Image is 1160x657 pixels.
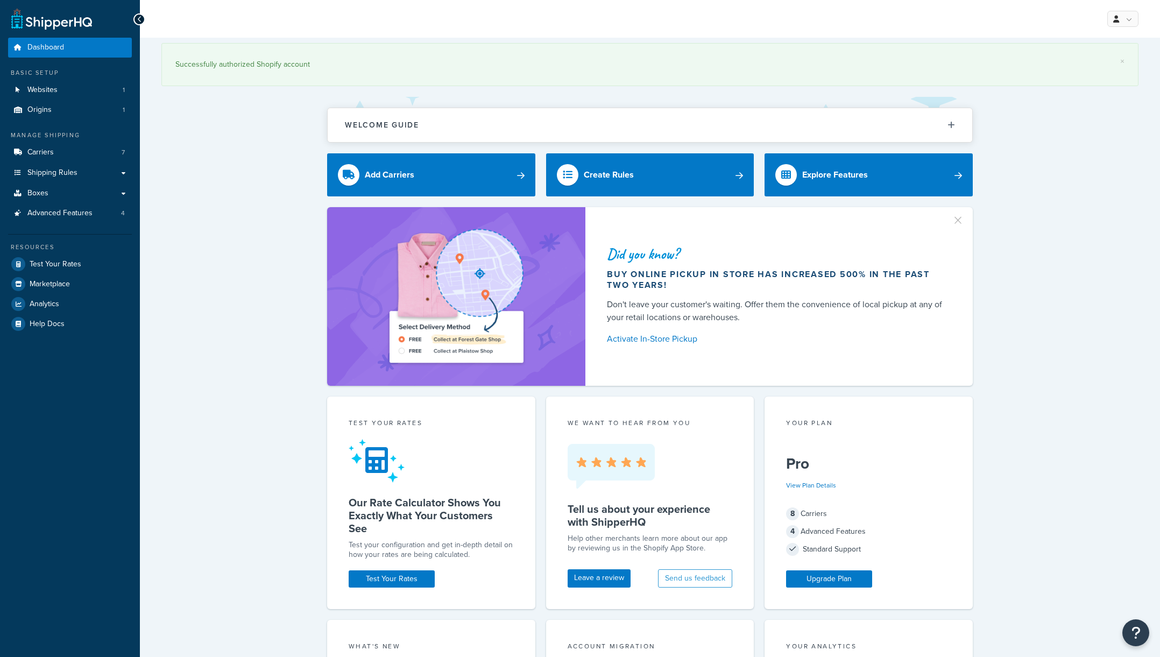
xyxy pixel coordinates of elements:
[8,68,132,77] div: Basic Setup
[328,108,972,142] button: Welcome Guide
[786,418,951,430] div: Your Plan
[568,503,733,528] h5: Tell us about your experience with ShipperHQ
[27,168,77,178] span: Shipping Rules
[607,331,947,347] a: Activate In-Store Pickup
[349,418,514,430] div: Test your rates
[607,298,947,324] div: Don't leave your customer's waiting. Offer them the convenience of local pickup at any of your re...
[786,507,799,520] span: 8
[568,641,733,654] div: Account Migration
[8,255,132,274] a: Test Your Rates
[30,300,59,309] span: Analytics
[123,86,125,95] span: 1
[121,209,125,218] span: 4
[8,243,132,252] div: Resources
[349,641,514,654] div: What's New
[27,43,64,52] span: Dashboard
[349,540,514,560] div: Test your configuration and get in-depth detail on how your rates are being calculated.
[327,153,535,196] a: Add Carriers
[765,153,973,196] a: Explore Features
[802,167,868,182] div: Explore Features
[30,320,65,329] span: Help Docs
[175,57,1124,72] div: Successfully authorized Shopify account
[349,570,435,588] a: Test Your Rates
[8,80,132,100] li: Websites
[345,121,419,129] h2: Welcome Guide
[607,246,947,262] div: Did you know?
[8,100,132,120] li: Origins
[568,418,733,428] p: we want to hear from you
[8,314,132,334] a: Help Docs
[1120,57,1124,66] a: ×
[568,569,631,588] a: Leave a review
[122,148,125,157] span: 7
[365,167,414,182] div: Add Carriers
[27,189,48,198] span: Boxes
[349,496,514,535] h5: Our Rate Calculator Shows You Exactly What Your Customers See
[584,167,634,182] div: Create Rules
[8,80,132,100] a: Websites1
[8,143,132,163] a: Carriers7
[607,269,947,291] div: Buy online pickup in store has increased 500% in the past two years!
[786,542,951,557] div: Standard Support
[8,38,132,58] a: Dashboard
[786,570,872,588] a: Upgrade Plan
[8,163,132,183] a: Shipping Rules
[786,524,951,539] div: Advanced Features
[30,280,70,289] span: Marketplace
[359,223,554,370] img: ad-shirt-map-b0359fc47e01cab431d101c4b569394f6a03f54285957d908178d52f29eb9668.png
[27,209,93,218] span: Advanced Features
[8,294,132,314] a: Analytics
[786,506,951,521] div: Carriers
[27,105,52,115] span: Origins
[123,105,125,115] span: 1
[8,143,132,163] li: Carriers
[8,203,132,223] li: Advanced Features
[27,86,58,95] span: Websites
[8,274,132,294] a: Marketplace
[546,153,754,196] a: Create Rules
[786,455,951,472] h5: Pro
[8,203,132,223] a: Advanced Features4
[658,569,732,588] button: Send us feedback
[27,148,54,157] span: Carriers
[8,131,132,140] div: Manage Shipping
[786,525,799,538] span: 4
[786,641,951,654] div: Your Analytics
[568,534,733,553] p: Help other merchants learn more about our app by reviewing us in the Shopify App Store.
[8,100,132,120] a: Origins1
[30,260,81,269] span: Test Your Rates
[1122,619,1149,646] button: Open Resource Center
[8,183,132,203] a: Boxes
[786,481,836,490] a: View Plan Details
